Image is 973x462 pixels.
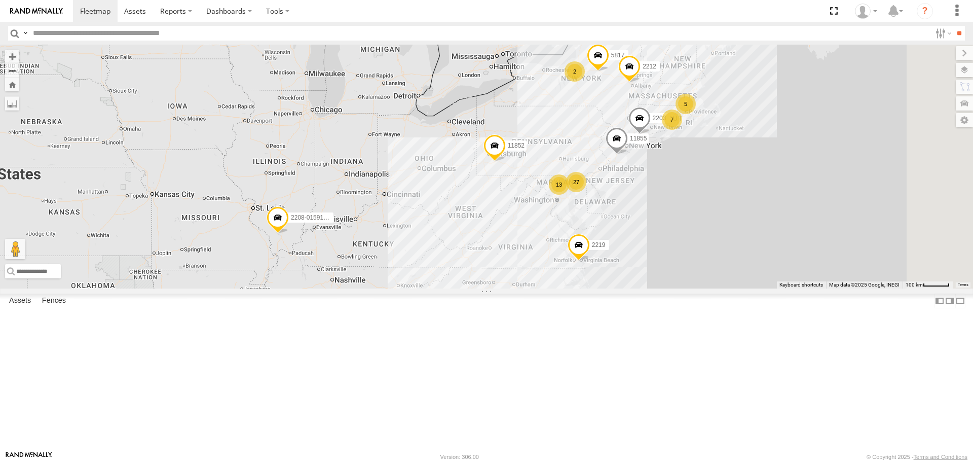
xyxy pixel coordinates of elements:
[955,294,965,308] label: Hide Summary Table
[653,115,666,122] span: 2203
[945,294,955,308] label: Dock Summary Table to the Right
[779,281,823,289] button: Keyboard shortcuts
[6,452,52,462] a: Visit our Website
[5,96,19,111] label: Measure
[958,282,968,287] a: Terms
[592,241,606,248] span: 2219
[630,135,647,142] span: 11855
[10,8,63,15] img: rand-logo.svg
[291,215,357,222] span: 2208-015910002284753
[662,110,682,130] div: 7
[676,94,696,114] div: 5
[508,143,525,150] span: 11852
[914,454,967,460] a: Terms and Conditions
[829,282,900,288] span: Map data ©2025 Google, INEGI
[851,4,881,19] div: ryan phillips
[931,26,953,41] label: Search Filter Options
[903,281,953,289] button: Map Scale: 100 km per 49 pixels
[5,78,19,91] button: Zoom Home
[565,61,585,82] div: 2
[867,454,967,460] div: © Copyright 2025 -
[934,294,945,308] label: Dock Summary Table to the Left
[906,282,923,288] span: 100 km
[643,63,656,70] span: 2212
[917,3,933,19] i: ?
[37,294,71,308] label: Fences
[21,26,29,41] label: Search Query
[5,239,25,259] button: Drag Pegman onto the map to open Street View
[5,63,19,78] button: Zoom out
[956,113,973,127] label: Map Settings
[440,454,479,460] div: Version: 306.00
[4,294,36,308] label: Assets
[5,50,19,63] button: Zoom in
[566,172,586,192] div: 27
[611,52,625,59] span: 5817
[549,174,569,195] div: 13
